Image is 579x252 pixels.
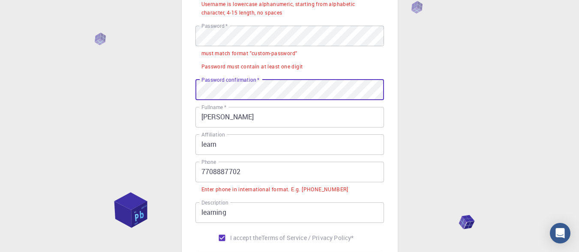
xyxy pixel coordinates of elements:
span: I accept the [230,234,262,242]
label: Password [201,22,228,30]
div: must match format "custom-password" [201,49,297,58]
label: Description [201,199,228,206]
div: Open Intercom Messenger [550,223,570,243]
a: Terms of Service / Privacy Policy* [261,234,354,242]
div: Enter phone in international format. E.g. [PHONE_NUMBER] [201,185,348,194]
label: Password confirmation [201,76,259,83]
p: Terms of Service / Privacy Policy * [261,234,354,242]
label: Phone [201,158,216,166]
label: Affiliation [201,131,225,138]
div: Password must contain at least one digit [201,62,303,71]
label: Fullname [201,104,226,111]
